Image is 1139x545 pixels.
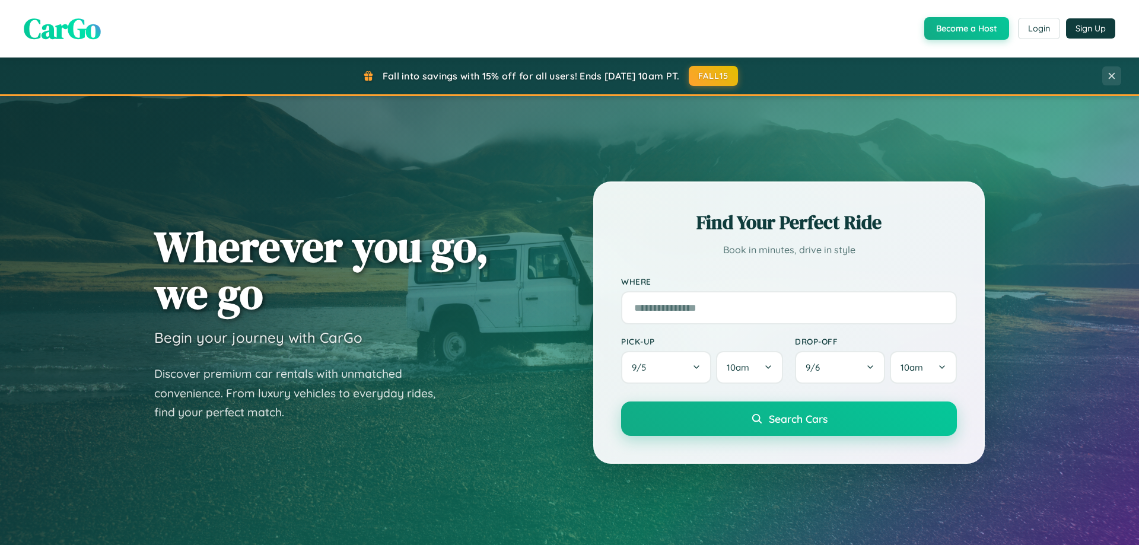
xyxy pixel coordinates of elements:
[1066,18,1115,39] button: Sign Up
[621,241,957,259] p: Book in minutes, drive in style
[621,336,783,346] label: Pick-up
[890,351,957,384] button: 10am
[901,362,923,373] span: 10am
[383,70,680,82] span: Fall into savings with 15% off for all users! Ends [DATE] 10am PT.
[621,209,957,235] h2: Find Your Perfect Ride
[154,223,489,317] h1: Wherever you go, we go
[689,66,739,86] button: FALL15
[795,336,957,346] label: Drop-off
[727,362,749,373] span: 10am
[621,276,957,286] label: Where
[716,351,783,384] button: 10am
[806,362,826,373] span: 9 / 6
[621,401,957,436] button: Search Cars
[632,362,652,373] span: 9 / 5
[24,9,101,48] span: CarGo
[924,17,1009,40] button: Become a Host
[769,412,828,425] span: Search Cars
[154,329,362,346] h3: Begin your journey with CarGo
[621,351,711,384] button: 9/5
[1018,18,1060,39] button: Login
[154,364,451,422] p: Discover premium car rentals with unmatched convenience. From luxury vehicles to everyday rides, ...
[795,351,885,384] button: 9/6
